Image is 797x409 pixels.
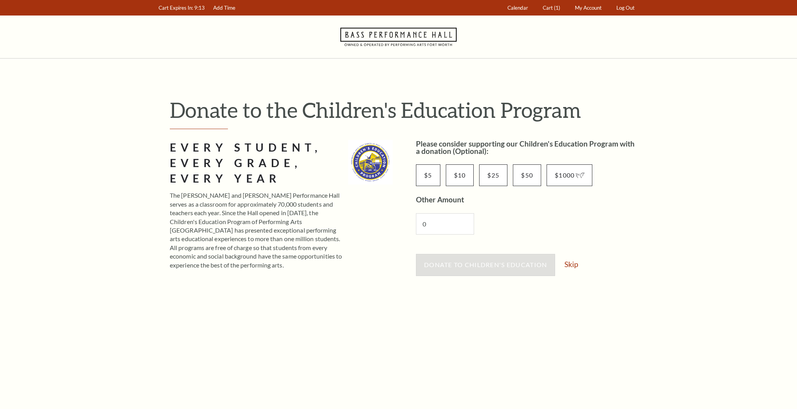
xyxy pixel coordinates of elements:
[513,164,541,186] input: $50
[210,0,239,16] a: Add Time
[416,164,440,186] input: $5
[504,0,532,16] a: Calendar
[194,5,205,11] span: 9:13
[170,191,343,269] p: The [PERSON_NAME] and [PERSON_NAME] Performance Hall serves as a classroom for approximately 70,0...
[479,164,507,186] input: $25
[170,140,343,186] h2: Every Student, Every Grade, Every Year
[613,0,638,16] a: Log Out
[348,140,393,185] img: cep_logo_2022_standard_335x335.jpg
[159,5,193,11] span: Cart Expires In:
[507,5,528,11] span: Calendar
[539,0,564,16] a: Cart (1)
[547,164,592,186] input: $1000
[424,261,547,268] span: Donate to Children's Education
[170,97,639,123] h1: Donate to the Children's Education Program
[416,139,635,155] label: Please consider supporting our Children's Education Program with a donation (Optional):
[446,164,474,186] input: $10
[416,195,464,204] label: Other Amount
[543,5,553,11] span: Cart
[564,261,578,268] a: Skip
[554,5,560,11] span: (1)
[575,5,602,11] span: My Account
[416,254,555,276] button: Donate to Children's Education
[571,0,606,16] a: My Account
